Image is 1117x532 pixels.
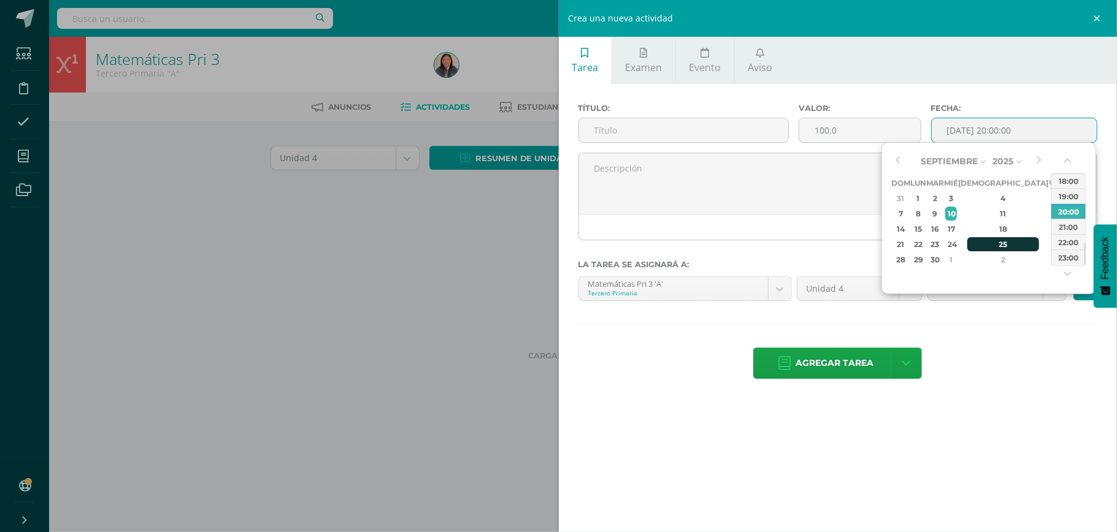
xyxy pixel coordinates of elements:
div: 3 [1050,253,1061,267]
div: 9 [928,207,942,221]
span: Feedback [1100,237,1111,279]
span: Unidad 4 [807,277,890,300]
div: 21:00 [1051,219,1086,234]
div: 18 [967,222,1040,236]
div: 22:00 [1051,234,1086,249]
div: 16 [928,222,942,236]
div: 8 [912,207,925,221]
label: Fecha: [931,104,1097,113]
span: Agregar tarea [796,348,873,378]
span: Tarea [572,61,598,74]
div: Matemáticas Pri 3 'A' [588,277,759,289]
div: 2 [928,191,942,205]
span: 2025 [992,156,1013,167]
div: 21 [893,237,908,251]
div: 19:00 [1051,188,1086,203]
div: 7 [893,207,908,221]
div: 23 [928,237,942,251]
div: 29 [912,253,925,267]
div: 23:00 [1051,249,1086,265]
div: 14 [893,222,908,236]
input: Título [579,118,788,142]
div: 18:00 [1051,173,1086,188]
a: Examen [612,37,675,84]
span: Septiembre [921,156,978,167]
label: Título: [578,104,789,113]
a: Tarea [559,37,612,84]
div: 26 [1050,237,1061,251]
a: Matemáticas Pri 3 'A'Tercero Primaria [579,277,791,300]
div: 4 [967,191,1040,205]
div: 24 [945,237,956,251]
div: 12 [1050,207,1061,221]
span: Aviso [748,61,773,74]
div: 20:00 [1051,203,1086,219]
span: Evento [689,61,721,74]
div: 22 [912,237,925,251]
th: [DEMOGRAPHIC_DATA] [958,175,1048,191]
div: 28 [893,253,908,267]
label: Valor: [799,104,921,113]
div: 2 [967,253,1040,267]
input: Puntos máximos [799,118,921,142]
div: 3 [945,191,956,205]
div: 11 [967,207,1040,221]
div: 5 [1050,191,1061,205]
div: 1 [912,191,925,205]
div: Tercero Primaria [588,289,759,297]
div: 10 [945,207,956,221]
th: Vie [1048,175,1062,191]
button: Feedback - Mostrar encuesta [1094,224,1117,308]
th: Dom [891,175,910,191]
a: Evento [676,37,734,84]
div: 1 [945,253,956,267]
input: Fecha de entrega [932,118,1097,142]
a: Aviso [735,37,786,84]
th: Mié [944,175,958,191]
div: 31 [893,191,908,205]
div: 25 [967,237,1040,251]
div: 17 [945,222,956,236]
div: 19 [1050,222,1061,236]
label: La tarea se asignará a: [578,260,1098,269]
a: Unidad 4 [797,277,923,300]
div: 30 [928,253,942,267]
th: Mar [926,175,944,191]
th: Lun [910,175,926,191]
div: 15 [912,222,925,236]
span: Examen [625,61,662,74]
